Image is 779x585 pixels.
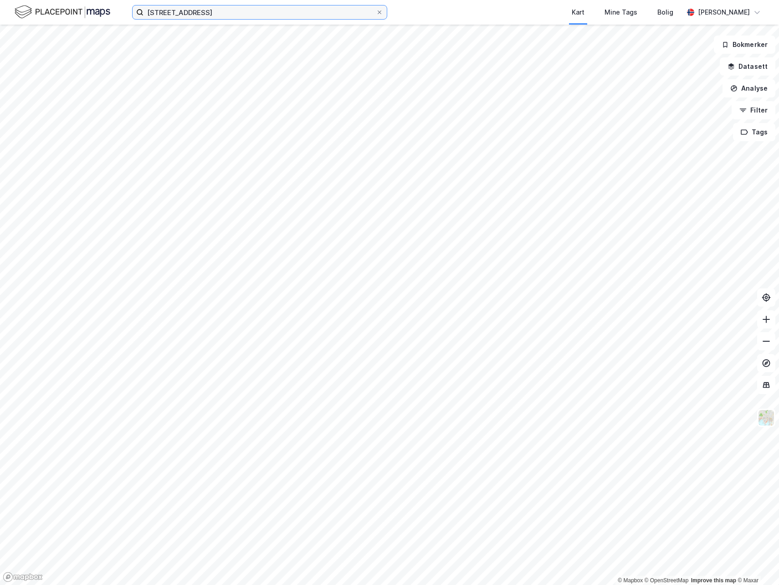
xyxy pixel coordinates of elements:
div: Kart [572,7,584,18]
button: Filter [732,101,775,119]
input: Søk på adresse, matrikkel, gårdeiere, leietakere eller personer [143,5,376,19]
button: Analyse [723,79,775,97]
a: Improve this map [691,577,736,584]
img: logo.f888ab2527a4732fd821a326f86c7f29.svg [15,4,110,20]
button: Tags [733,123,775,141]
a: Mapbox [618,577,643,584]
iframe: Chat Widget [733,541,779,585]
div: Kontrollprogram for chat [733,541,779,585]
div: Bolig [657,7,673,18]
a: Mapbox homepage [3,572,43,582]
img: Z [758,409,775,426]
div: [PERSON_NAME] [698,7,750,18]
button: Datasett [720,57,775,76]
button: Bokmerker [714,36,775,54]
div: Mine Tags [605,7,637,18]
a: OpenStreetMap [645,577,689,584]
